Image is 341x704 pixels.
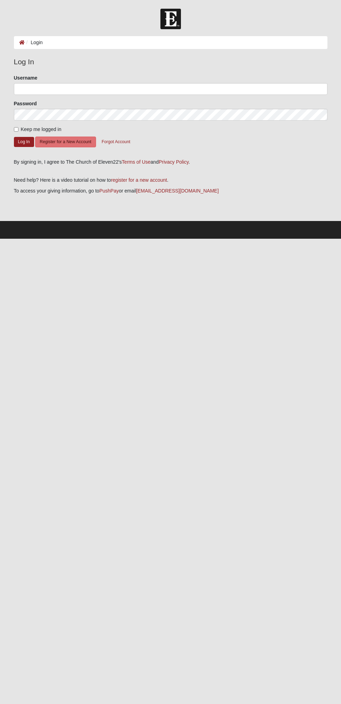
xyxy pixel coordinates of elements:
[99,188,119,194] a: PushPay
[14,56,327,67] legend: Log In
[14,100,37,107] label: Password
[159,159,189,165] a: Privacy Policy
[111,177,167,183] a: register for a new account
[160,9,181,29] img: Church of Eleven22 Logo
[21,126,62,132] span: Keep me logged in
[97,137,135,147] button: Forgot Account
[14,74,38,81] label: Username
[25,39,43,46] li: Login
[14,187,327,195] p: To access your giving information, go to or email
[35,137,96,147] button: Register for a New Account
[14,177,327,184] p: Need help? Here is a video tutorial on how to .
[14,158,327,166] div: By signing in, I agree to The Church of Eleven22's and .
[122,159,150,165] a: Terms of Use
[14,127,18,132] input: Keep me logged in
[14,137,34,147] button: Log In
[136,188,219,194] a: [EMAIL_ADDRESS][DOMAIN_NAME]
